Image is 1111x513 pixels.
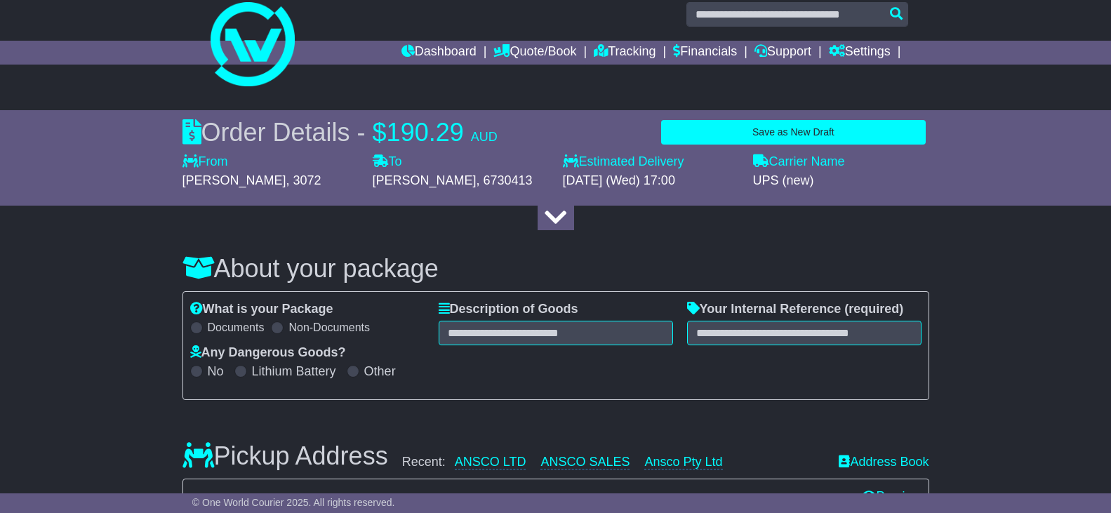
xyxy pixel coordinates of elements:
[208,364,224,380] label: No
[252,364,336,380] label: Lithium Battery
[190,302,333,317] label: What is your Package
[829,41,891,65] a: Settings
[687,302,904,317] label: Your Internal Reference (required)
[471,130,498,144] span: AUD
[493,41,576,65] a: Quote/Book
[401,41,477,65] a: Dashboard
[477,173,533,187] span: , 6730413
[364,364,396,380] label: Other
[563,173,739,189] div: [DATE] (Wed) 17:00
[661,120,925,145] button: Save as New Draft
[594,41,656,65] a: Tracking
[644,455,722,469] a: Ansco Pty Ltd
[182,442,388,470] h3: Pickup Address
[182,154,228,170] label: From
[288,321,370,334] label: Non-Documents
[182,255,929,283] h3: About your package
[673,41,737,65] a: Financials
[190,345,346,361] label: Any Dangerous Goods?
[192,497,395,508] span: © One World Courier 2025. All rights reserved.
[839,455,929,470] a: Address Book
[373,154,402,170] label: To
[182,173,286,187] span: [PERSON_NAME]
[563,154,739,170] label: Estimated Delivery
[540,455,630,469] a: ANSCO SALES
[402,455,825,470] div: Recent:
[286,173,321,187] span: , 3072
[208,321,265,334] label: Documents
[387,118,464,147] span: 190.29
[754,41,811,65] a: Support
[455,455,526,469] a: ANSCO LTD
[753,154,845,170] label: Carrier Name
[182,117,498,147] div: Order Details -
[373,118,387,147] span: $
[373,173,477,187] span: [PERSON_NAME]
[753,173,929,189] div: UPS (new)
[862,489,921,503] a: Preview
[439,302,578,317] label: Description of Goods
